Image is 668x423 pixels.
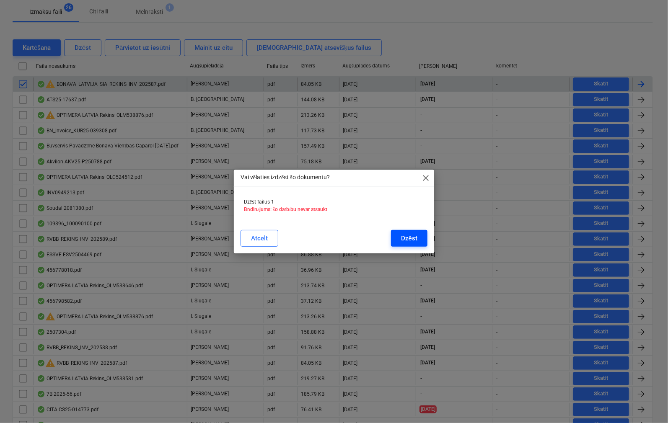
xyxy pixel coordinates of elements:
p: Vai vēlaties izdzēst šo dokumentu? [241,173,330,182]
iframe: Chat Widget [626,383,668,423]
button: Atcelt [241,230,278,247]
p: Brīdinājums: šo darbību nevar atsaukt [244,206,424,213]
div: Dzēst [401,233,417,244]
button: Dzēst [391,230,427,247]
div: Atcelt [251,233,268,244]
span: close [421,173,431,183]
p: Dzēst failus 1 [244,199,424,206]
